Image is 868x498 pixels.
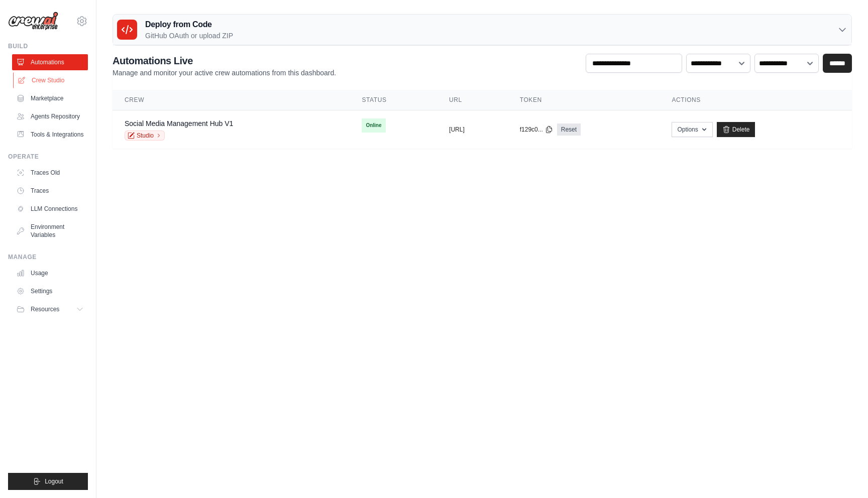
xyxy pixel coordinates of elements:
[145,31,233,41] p: GitHub OAuth or upload ZIP
[8,153,88,161] div: Operate
[12,54,88,70] a: Automations
[12,90,88,106] a: Marketplace
[13,72,89,88] a: Crew Studio
[350,90,437,110] th: Status
[12,265,88,281] a: Usage
[12,219,88,243] a: Environment Variables
[125,119,233,128] a: Social Media Management Hub V1
[437,90,508,110] th: URL
[12,108,88,125] a: Agents Repository
[45,477,63,485] span: Logout
[8,473,88,490] button: Logout
[8,12,58,31] img: Logo
[113,54,336,68] h2: Automations Live
[145,19,233,31] h3: Deploy from Code
[520,126,553,134] button: f129c0...
[8,253,88,261] div: Manage
[660,90,852,110] th: Actions
[12,165,88,181] a: Traces Old
[12,283,88,299] a: Settings
[125,131,165,141] a: Studio
[717,122,755,137] a: Delete
[12,201,88,217] a: LLM Connections
[508,90,660,110] th: Token
[12,301,88,317] button: Resources
[12,127,88,143] a: Tools & Integrations
[672,122,712,137] button: Options
[362,118,385,133] span: Online
[12,183,88,199] a: Traces
[31,305,59,313] span: Resources
[113,68,336,78] p: Manage and monitor your active crew automations from this dashboard.
[113,90,350,110] th: Crew
[8,42,88,50] div: Build
[557,123,581,136] a: Reset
